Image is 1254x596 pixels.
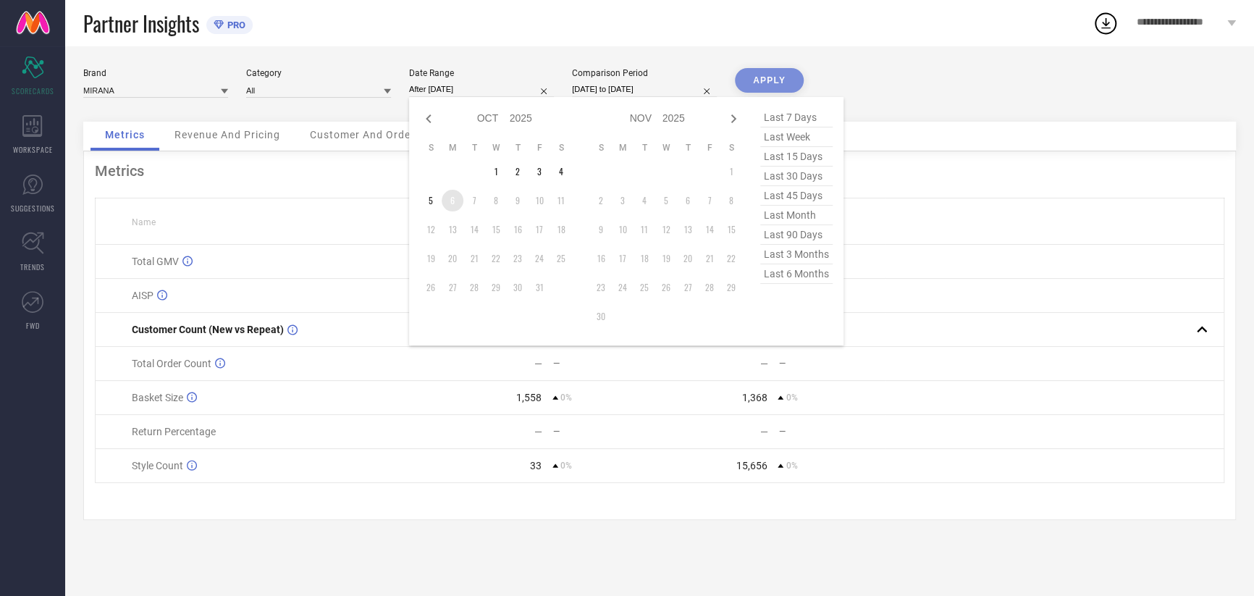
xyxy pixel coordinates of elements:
[720,248,742,269] td: Sat Nov 22 2025
[516,392,542,403] div: 1,558
[590,219,612,240] td: Sun Nov 09 2025
[634,277,655,298] td: Tue Nov 25 2025
[550,190,572,211] td: Sat Oct 11 2025
[529,277,550,298] td: Fri Oct 31 2025
[699,190,720,211] td: Fri Nov 07 2025
[507,190,529,211] td: Thu Oct 09 2025
[590,306,612,327] td: Sun Nov 30 2025
[442,248,463,269] td: Mon Oct 20 2025
[553,427,659,437] div: —
[485,161,507,182] td: Wed Oct 01 2025
[741,392,767,403] div: 1,368
[550,161,572,182] td: Sat Oct 04 2025
[534,426,542,437] div: —
[11,203,55,214] span: SUGGESTIONS
[634,219,655,240] td: Tue Nov 11 2025
[463,142,485,154] th: Tuesday
[12,85,54,96] span: SCORECARDS
[760,167,833,186] span: last 30 days
[655,142,677,154] th: Wednesday
[529,190,550,211] td: Fri Oct 10 2025
[463,248,485,269] td: Tue Oct 21 2025
[529,142,550,154] th: Friday
[420,110,437,127] div: Previous month
[720,190,742,211] td: Sat Nov 08 2025
[760,225,833,245] span: last 90 days
[529,161,550,182] td: Fri Oct 03 2025
[634,142,655,154] th: Tuesday
[572,68,717,78] div: Comparison Period
[507,277,529,298] td: Thu Oct 30 2025
[725,110,742,127] div: Next month
[590,248,612,269] td: Sun Nov 16 2025
[778,358,884,369] div: —
[553,358,659,369] div: —
[677,277,699,298] td: Thu Nov 27 2025
[246,68,391,78] div: Category
[442,190,463,211] td: Mon Oct 06 2025
[786,461,797,471] span: 0%
[485,190,507,211] td: Wed Oct 08 2025
[612,248,634,269] td: Mon Nov 17 2025
[677,190,699,211] td: Thu Nov 06 2025
[132,256,179,267] span: Total GMV
[760,147,833,167] span: last 15 days
[224,20,245,30] span: PRO
[720,277,742,298] td: Sat Nov 29 2025
[420,190,442,211] td: Sun Oct 05 2025
[420,219,442,240] td: Sun Oct 12 2025
[132,290,153,301] span: AISP
[13,144,53,155] span: WORKSPACE
[507,248,529,269] td: Thu Oct 23 2025
[699,219,720,240] td: Fri Nov 14 2025
[590,142,612,154] th: Sunday
[507,142,529,154] th: Thursday
[83,68,228,78] div: Brand
[132,358,211,369] span: Total Order Count
[759,426,767,437] div: —
[634,190,655,211] td: Tue Nov 04 2025
[759,358,767,369] div: —
[786,393,797,403] span: 0%
[132,460,183,471] span: Style Count
[760,206,833,225] span: last month
[778,427,884,437] div: —
[720,142,742,154] th: Saturday
[655,219,677,240] td: Wed Nov 12 2025
[590,190,612,211] td: Sun Nov 02 2025
[132,324,284,335] span: Customer Count (New vs Repeat)
[83,9,199,38] span: Partner Insights
[1093,10,1119,36] div: Open download list
[760,264,833,284] span: last 6 months
[463,190,485,211] td: Tue Oct 07 2025
[572,82,717,97] input: Select comparison period
[485,248,507,269] td: Wed Oct 22 2025
[442,277,463,298] td: Mon Oct 27 2025
[677,219,699,240] td: Thu Nov 13 2025
[550,248,572,269] td: Sat Oct 25 2025
[507,219,529,240] td: Thu Oct 16 2025
[485,219,507,240] td: Wed Oct 15 2025
[174,129,280,140] span: Revenue And Pricing
[612,190,634,211] td: Mon Nov 03 2025
[736,460,767,471] div: 15,656
[442,142,463,154] th: Monday
[677,142,699,154] th: Thursday
[550,142,572,154] th: Saturday
[20,261,45,272] span: TRENDS
[442,219,463,240] td: Mon Oct 13 2025
[655,248,677,269] td: Wed Nov 19 2025
[132,392,183,403] span: Basket Size
[534,358,542,369] div: —
[530,460,542,471] div: 33
[26,320,40,331] span: FWD
[409,68,554,78] div: Date Range
[634,248,655,269] td: Tue Nov 18 2025
[612,142,634,154] th: Monday
[463,277,485,298] td: Tue Oct 28 2025
[760,108,833,127] span: last 7 days
[529,248,550,269] td: Fri Oct 24 2025
[132,426,216,437] span: Return Percentage
[612,219,634,240] td: Mon Nov 10 2025
[409,82,554,97] input: Select date range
